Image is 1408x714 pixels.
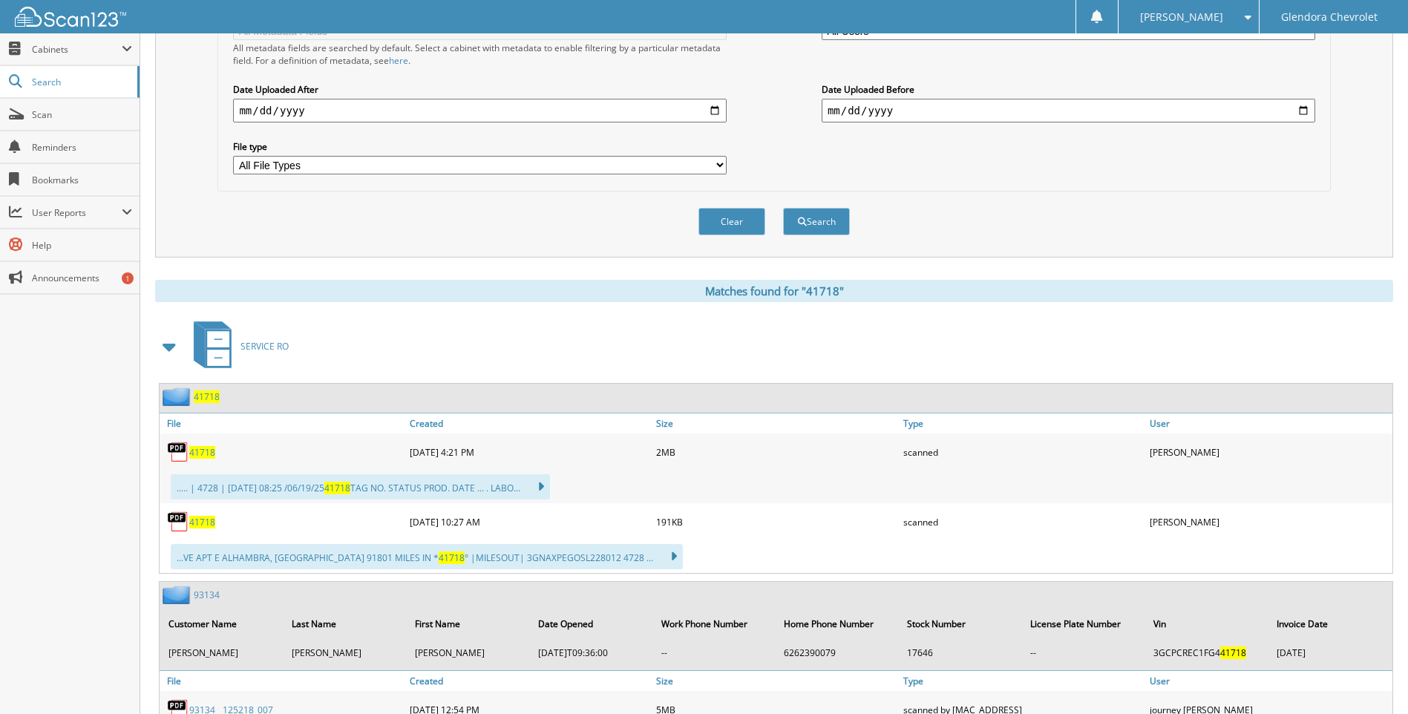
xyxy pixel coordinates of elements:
[194,390,220,403] a: 41718
[32,108,132,121] span: Scan
[167,441,189,463] img: PDF.png
[155,280,1393,302] div: Matches found for "41718"
[1146,641,1268,665] td: 3GCPCREC1FG4
[407,609,529,639] th: First Name
[900,671,1146,691] a: Type
[1146,507,1392,537] div: [PERSON_NAME]
[161,641,283,665] td: [PERSON_NAME]
[161,609,283,639] th: Customer Name
[1220,646,1246,659] span: 41718
[783,208,850,235] button: Search
[531,641,652,665] td: [DATE]T09:36:00
[439,551,465,564] span: 41718
[406,413,652,433] a: Created
[776,641,898,665] td: 6262390079
[900,609,1021,639] th: Stock Number
[654,609,776,639] th: Work Phone Number
[32,206,122,219] span: User Reports
[776,609,898,639] th: Home Phone Number
[654,641,776,665] td: --
[122,272,134,284] div: 1
[167,511,189,533] img: PDF.png
[822,99,1315,122] input: end
[531,609,652,639] th: Date Opened
[15,7,126,27] img: scan123-logo-white.svg
[32,174,132,186] span: Bookmarks
[32,76,130,88] span: Search
[240,340,289,353] span: SERVICE RO
[406,437,652,467] div: [DATE] 4:21 PM
[406,507,652,537] div: [DATE] 10:27 AM
[652,507,899,537] div: 191KB
[652,413,899,433] a: Size
[900,437,1146,467] div: scanned
[652,437,899,467] div: 2MB
[171,544,683,569] div: ...VE APT E ALHAMBRA, [GEOGRAPHIC_DATA] 91801 MILES IN * ° |MILESOUT| 3GNAXPEGOSL228012 4728 ...
[32,272,132,284] span: Announcements
[233,140,727,153] label: File type
[233,83,727,96] label: Date Uploaded After
[698,208,765,235] button: Clear
[1023,641,1145,665] td: --
[1146,437,1392,467] div: [PERSON_NAME]
[1140,13,1223,22] span: [PERSON_NAME]
[1023,609,1145,639] th: License Plate Number
[652,671,899,691] a: Size
[389,54,408,67] a: here
[1146,671,1392,691] a: User
[1269,609,1391,639] th: Invoice Date
[160,413,406,433] a: File
[32,43,122,56] span: Cabinets
[284,609,406,639] th: Last Name
[171,474,550,500] div: ..... | 4728 | [DATE] 08:25 /06/19/25 TAG NO. STATUS PROD. DATE ... . LABO...
[32,239,132,252] span: Help
[900,641,1021,665] td: 17646
[160,671,406,691] a: File
[1146,413,1392,433] a: User
[407,641,529,665] td: [PERSON_NAME]
[822,83,1315,96] label: Date Uploaded Before
[233,99,727,122] input: start
[233,42,727,67] div: All metadata fields are searched by default. Select a cabinet with metadata to enable filtering b...
[900,413,1146,433] a: Type
[189,446,215,459] a: 41718
[900,507,1146,537] div: scanned
[194,589,220,601] a: 93134
[32,141,132,154] span: Reminders
[185,317,289,376] a: SERVICE RO
[163,586,194,604] img: folder2.png
[406,671,652,691] a: Created
[189,516,215,528] a: 41718
[324,482,350,494] span: 41718
[284,641,406,665] td: [PERSON_NAME]
[1146,609,1268,639] th: Vin
[1269,641,1391,665] td: [DATE]
[1281,13,1378,22] span: Glendora Chevrolet
[163,387,194,406] img: folder2.png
